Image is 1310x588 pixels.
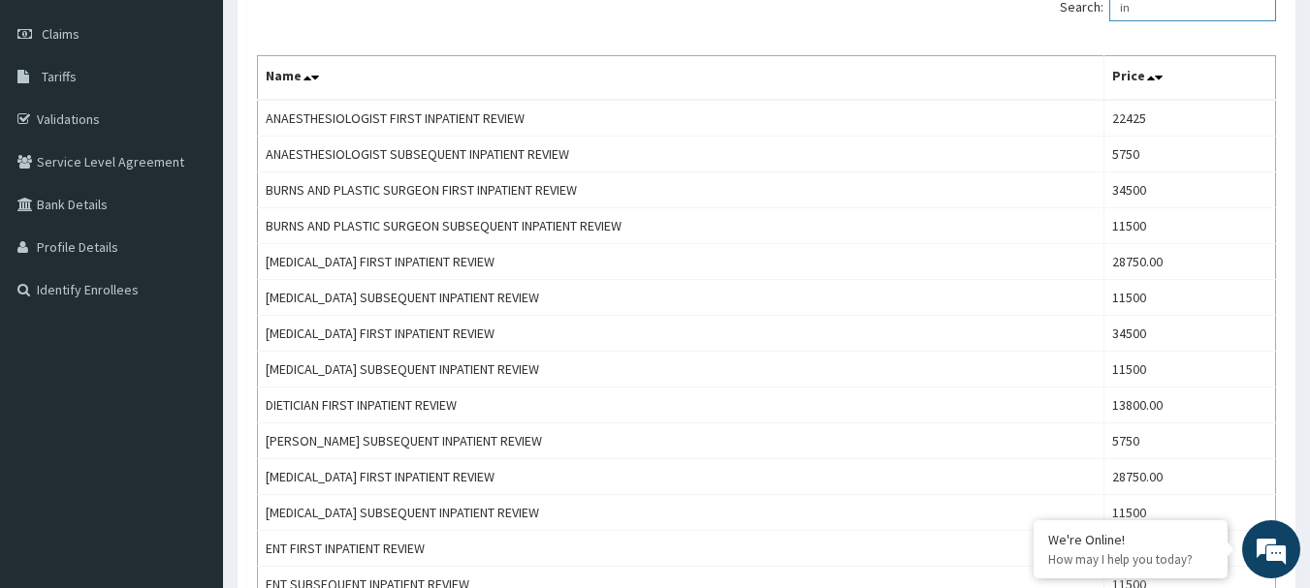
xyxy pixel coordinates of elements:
[1103,137,1275,172] td: 5750
[1103,280,1275,316] td: 11500
[258,423,1104,459] td: [PERSON_NAME] SUBSEQUENT INPATIENT REVIEW
[318,10,365,56] div: Minimize live chat window
[258,208,1104,244] td: BURNS AND PLASTIC SURGEON SUBSEQUENT INPATIENT REVIEW
[258,495,1104,531] td: [MEDICAL_DATA] SUBSEQUENT INPATIENT REVIEW
[258,387,1104,423] td: DIETICIAN FIRST INPATIENT REVIEW
[258,244,1104,280] td: [MEDICAL_DATA] FIRST INPATIENT REVIEW
[1103,172,1275,208] td: 34500
[1103,387,1275,423] td: 13800.00
[258,56,1104,101] th: Name
[1103,56,1275,101] th: Price
[10,387,369,454] textarea: Type your message and hit 'Enter'
[258,531,1104,567] td: ENT FIRST INPATIENT REVIEW
[1103,459,1275,495] td: 28750.00
[258,316,1104,352] td: [MEDICAL_DATA] FIRST INPATIENT REVIEW
[1103,100,1275,137] td: 22425
[1048,531,1213,548] div: We're Online!
[258,100,1104,137] td: ANAESTHESIOLOGIST FIRST INPATIENT REVIEW
[258,352,1104,387] td: [MEDICAL_DATA] SUBSEQUENT INPATIENT REVIEW
[258,137,1104,172] td: ANAESTHESIOLOGIST SUBSEQUENT INPATIENT REVIEW
[1103,208,1275,244] td: 11500
[112,172,268,368] span: We're online!
[36,97,79,145] img: d_794563401_company_1708531726252_794563401
[1103,423,1275,459] td: 5750
[258,172,1104,208] td: BURNS AND PLASTIC SURGEON FIRST INPATIENT REVIEW
[1048,551,1213,568] p: How may I help you today?
[258,459,1104,495] td: [MEDICAL_DATA] FIRST INPATIENT REVIEW
[1103,316,1275,352] td: 34500
[1103,495,1275,531] td: 11500
[42,68,77,85] span: Tariffs
[101,108,326,134] div: Chat with us now
[1103,244,1275,280] td: 28750.00
[258,280,1104,316] td: [MEDICAL_DATA] SUBSEQUENT INPATIENT REVIEW
[42,25,80,43] span: Claims
[1103,352,1275,387] td: 11500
